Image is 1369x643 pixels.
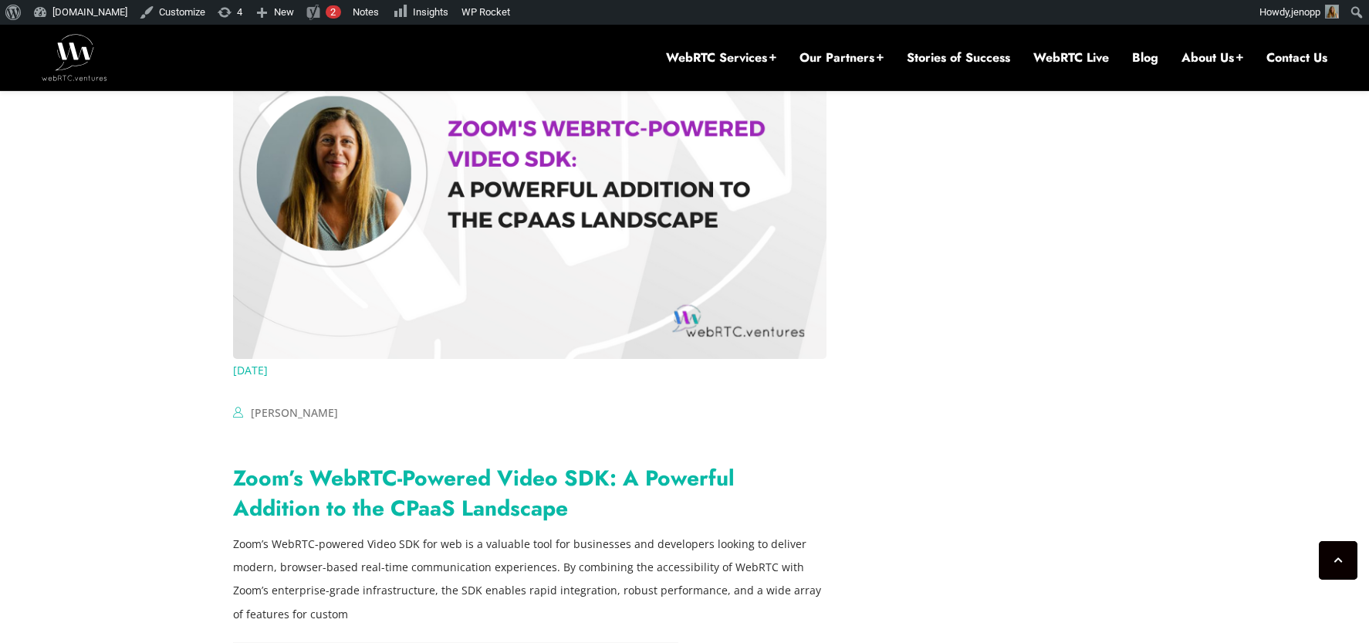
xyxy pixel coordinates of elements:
[233,533,827,625] p: Zoom’s WebRTC-powered Video SDK for web is a valuable tool for businesses and developers looking ...
[1033,49,1109,66] a: WebRTC Live
[413,6,448,18] span: Insights
[1266,49,1327,66] a: Contact Us
[1291,6,1320,18] span: jenopp
[666,49,776,66] a: WebRTC Services
[42,34,107,80] img: WebRTC.ventures
[330,6,336,18] span: 2
[907,49,1010,66] a: Stories of Success
[799,49,884,66] a: Our Partners
[233,462,735,524] a: Zoom’s WebRTC-Powered Video SDK: A Powerful Addition to the CPaaS Landscape
[1132,49,1158,66] a: Blog
[251,405,338,420] a: [PERSON_NAME]
[1181,49,1243,66] a: About Us
[233,359,268,382] a: [DATE]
